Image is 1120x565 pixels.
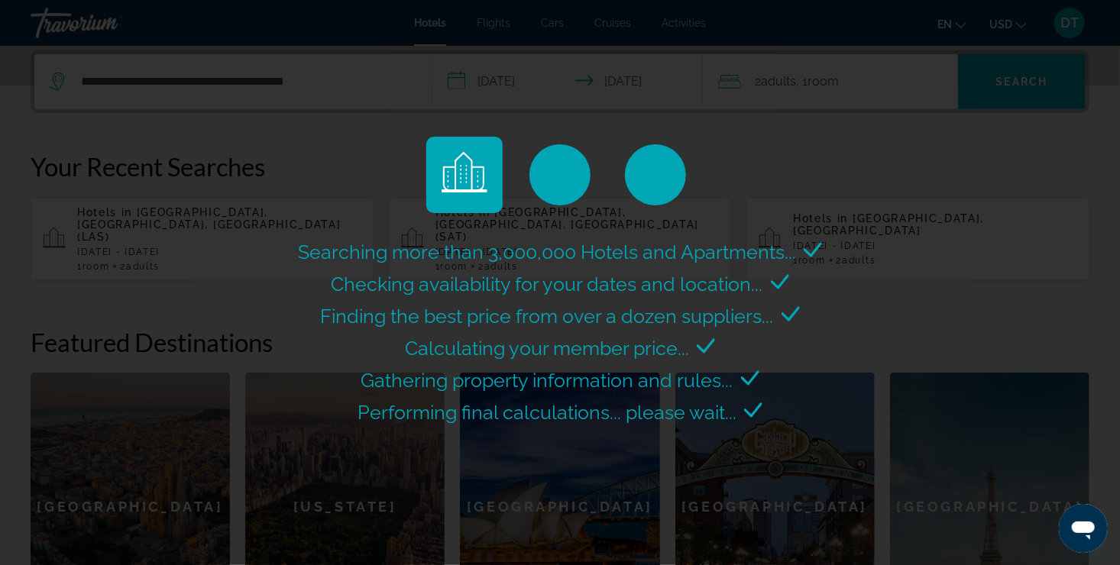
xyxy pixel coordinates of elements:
[1059,504,1108,553] iframe: Button to launch messaging window
[405,337,689,360] span: Calculating your member price...
[361,369,733,392] span: Gathering property information and rules...
[332,273,763,295] span: Checking availability for your dates and location...
[298,241,796,263] span: Searching more than 3,000,000 Hotels and Apartments...
[358,401,736,424] span: Performing final calculations... please wait...
[321,305,774,328] span: Finding the best price from over a dozen suppliers...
